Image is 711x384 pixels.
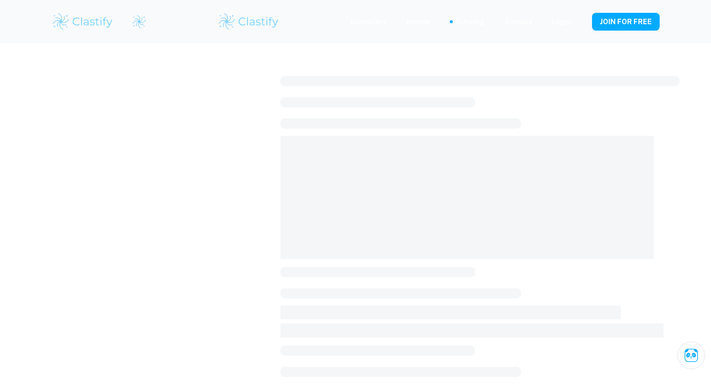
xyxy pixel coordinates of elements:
a: Clastify logo [126,14,147,29]
img: Clastify logo [51,12,114,32]
a: Schools [505,16,532,27]
img: Clastify logo [217,12,280,32]
img: Clastify logo [132,14,147,29]
button: JOIN FOR FREE [592,13,660,31]
p: Review [406,16,430,27]
a: Tutoring [455,16,485,27]
button: Help and Feedback [579,19,584,24]
a: Login [552,16,571,27]
p: Exemplars [351,16,387,27]
button: Ask Clai [677,342,705,369]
